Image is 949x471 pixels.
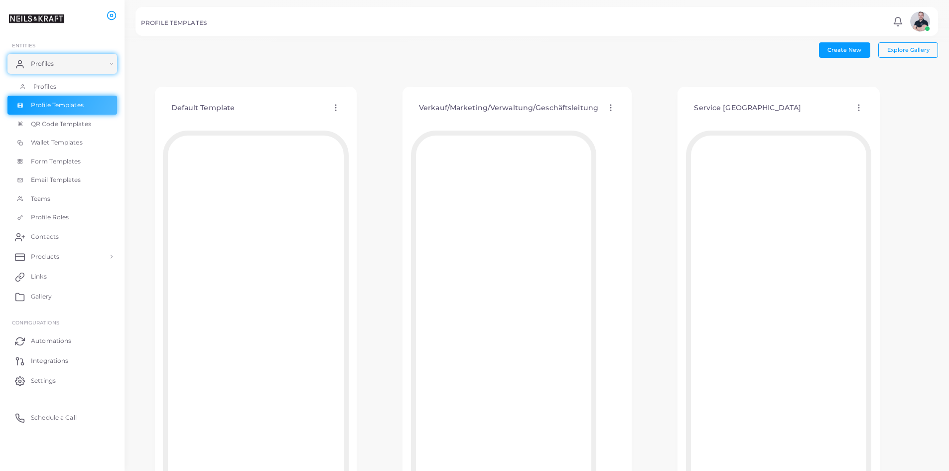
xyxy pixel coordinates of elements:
span: Integrations [31,356,68,365]
span: Links [31,272,47,281]
img: avatar [910,11,930,31]
a: Settings [7,371,117,391]
button: Create New [819,42,870,57]
a: avatar [907,11,933,31]
span: Configurations [12,319,59,325]
a: Teams [7,189,117,208]
a: Products [7,247,117,267]
span: Settings [31,376,56,385]
span: Gallery [31,292,52,301]
span: Create New [827,46,861,53]
a: Form Templates [7,152,117,171]
span: QR Code Templates [31,120,91,129]
span: ENTITIES [12,42,35,48]
a: Profile Roles [7,208,117,227]
a: Profiles [7,77,117,96]
a: Profiles [7,54,117,74]
span: Automations [31,336,71,345]
a: Wallet Templates [7,133,117,152]
span: Profile Roles [31,213,69,222]
h4: Service [GEOGRAPHIC_DATA] [694,104,801,112]
a: Schedule a Call [7,408,117,428]
a: Profile Templates [7,96,117,115]
a: Gallery [7,287,117,307]
img: logo [9,9,64,28]
span: Form Templates [31,157,81,166]
h5: PROFILE TEMPLATES [141,19,207,26]
span: Teams [31,194,51,203]
span: Contacts [31,232,59,241]
h4: Default Template [171,104,235,112]
a: Links [7,267,117,287]
button: Explore Gallery [878,42,938,57]
a: Email Templates [7,170,117,189]
a: Integrations [7,351,117,371]
a: QR Code Templates [7,115,117,134]
span: Schedule a Call [31,413,77,422]
span: Email Templates [31,175,81,184]
span: Explore Gallery [887,46,930,53]
span: Profiles [31,59,54,68]
h4: Verkauf/Marketing/Verwaltung/Geschäftsleitung [419,104,598,112]
span: Products [31,252,59,261]
a: Contacts [7,227,117,247]
a: Automations [7,331,117,351]
span: Profiles [33,82,56,91]
span: Profile Templates [31,101,84,110]
span: Wallet Templates [31,138,83,147]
